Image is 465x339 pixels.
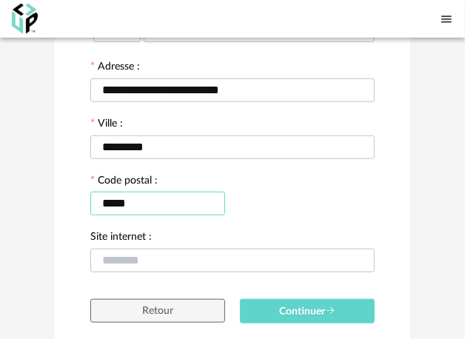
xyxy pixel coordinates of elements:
span: Continuer [279,306,335,317]
label: Code postal : [90,175,158,189]
span: Menu icon [440,11,453,27]
button: Retour [90,299,225,323]
button: Continuer [240,299,375,323]
span: Retour [142,306,173,316]
label: Adresse : [90,61,140,75]
label: Ville : [90,118,123,132]
label: Site internet : [90,232,152,245]
img: OXP [12,4,38,34]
